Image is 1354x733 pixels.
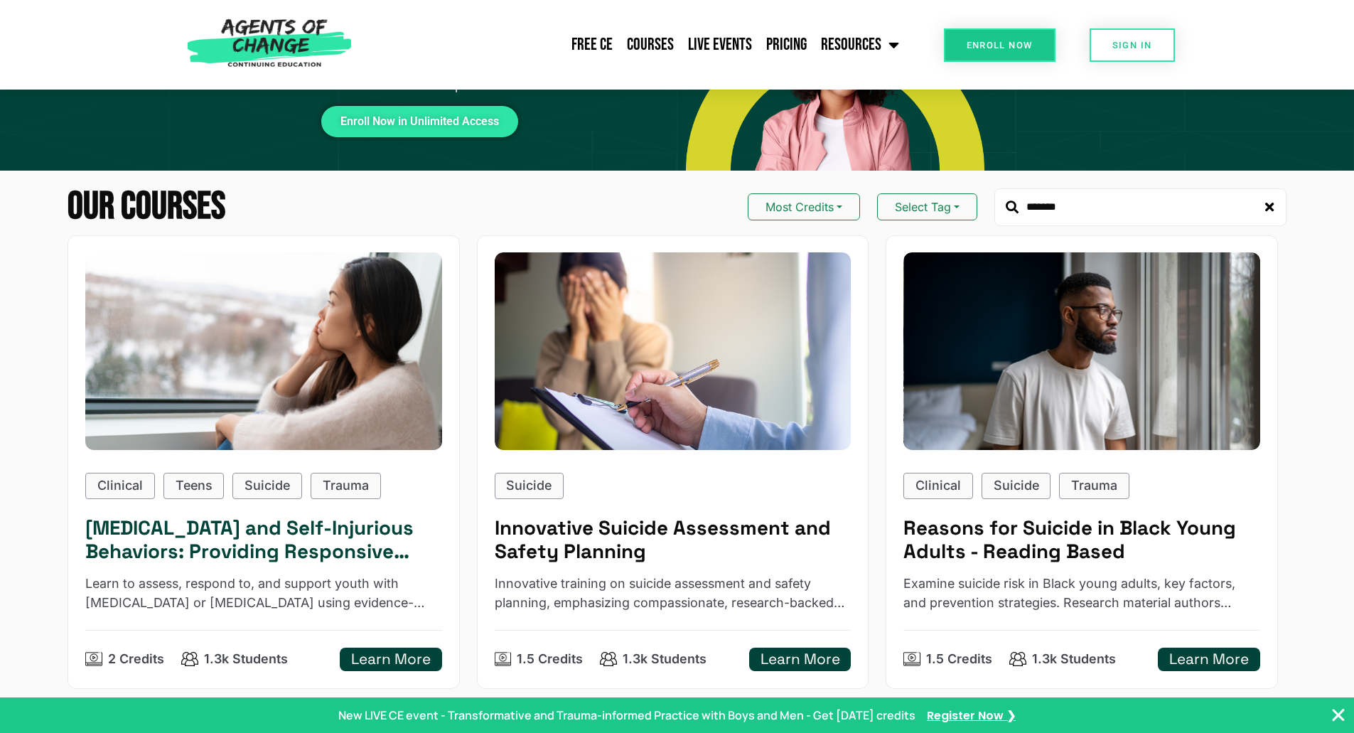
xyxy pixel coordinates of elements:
[759,27,814,63] a: Pricing
[748,193,860,220] button: Most Credits
[903,516,1260,564] h5: Reasons for Suicide in Black Young Adults - Reading Based
[338,707,915,724] p: New LIVE CE event - Transformative and Trauma-informed Practice with Boys and Men - Get [DATE] cr...
[761,651,840,668] h5: Learn More
[68,188,225,227] h2: Our Courses
[1032,650,1116,669] p: 1.3k Students
[495,516,851,564] h5: Innovative Suicide Assessment and Safety Planning
[927,707,1016,724] a: Register Now ❯
[1071,476,1117,496] p: Trauma
[68,243,460,460] img: Suicidal Ideation and Self-Injurious Behaviors: Providing Responsive Treatment (2 General CE Credit)
[495,574,851,613] p: Innovative training on suicide assessment and safety planning, emphasizing compassionate, researc...
[321,106,518,137] a: Enroll Now in Unlimited Access
[903,252,1260,449] img: Reasons for Suicide in Black Young Adults (1.5 General CE Credit) - Reading Based
[517,650,583,669] p: 1.5 Credits
[1169,651,1249,668] h5: Learn More
[994,476,1039,496] p: Suicide
[1112,41,1152,50] span: SIGN IN
[85,252,442,449] div: Suicidal Ideation and Self-Injurious Behaviors: Providing Responsive Treatment (2 General CE Credit)
[915,476,961,496] p: Clinical
[926,650,992,669] p: 1.5 Credits
[245,476,290,496] p: Suicide
[108,650,164,669] p: 2 Credits
[903,574,1260,613] p: Examine suicide risk in Black young adults, key factors, and prevention strategies. Research mate...
[944,28,1055,62] a: Enroll Now
[1090,28,1175,62] a: SIGN IN
[495,252,851,449] img: Innovative Suicide Assessment and Safety Planning (1.5 General CE Credit)
[814,27,906,63] a: Resources
[477,235,869,689] a: Innovative Suicide Assessment and Safety Planning (1.5 General CE Credit)Suicide Innovative Suici...
[1330,707,1347,724] button: Close Banner
[323,476,369,496] p: Trauma
[85,516,442,564] h5: Suicidal Ideation and Self-Injurious Behaviors: Providing Responsive Treatment
[359,27,906,63] nav: Menu
[340,117,499,126] span: Enroll Now in Unlimited Access
[967,41,1033,50] span: Enroll Now
[886,235,1277,689] a: Reasons for Suicide in Black Young Adults (1.5 General CE Credit) - Reading BasedClinicalSuicideT...
[506,476,552,496] p: Suicide
[97,476,143,496] p: Clinical
[681,27,759,63] a: Live Events
[85,574,442,613] p: Learn to assess, respond to, and support youth with suicidal ideation or self-harm using evidence...
[176,476,213,496] p: Teens
[204,650,288,669] p: 1.3k Students
[623,650,706,669] p: 1.3k Students
[620,27,681,63] a: Courses
[68,235,459,689] a: Suicidal Ideation and Self-Injurious Behaviors: Providing Responsive Treatment (2 General CE Cred...
[877,193,977,220] button: Select Tag
[351,651,431,668] h5: Learn More
[564,27,620,63] a: Free CE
